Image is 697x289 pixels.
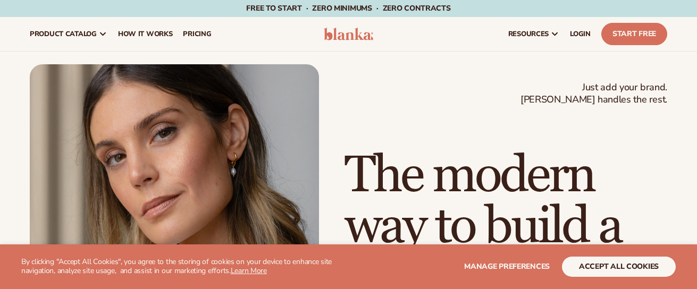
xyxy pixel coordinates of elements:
button: accept all cookies [562,257,676,277]
a: pricing [178,17,216,51]
span: pricing [183,30,211,38]
a: How It Works [113,17,178,51]
button: Manage preferences [464,257,550,277]
a: Learn More [231,266,267,276]
span: Just add your brand. [PERSON_NAME] handles the rest. [520,81,667,106]
span: Free to start · ZERO minimums · ZERO contracts [246,3,450,13]
span: Manage preferences [464,261,550,271]
p: By clicking "Accept All Cookies", you agree to the storing of cookies on your device to enhance s... [21,258,334,276]
span: How It Works [118,30,173,38]
span: LOGIN [570,30,591,38]
span: resources [508,30,549,38]
a: product catalog [24,17,113,51]
a: LOGIN [565,17,596,51]
img: logo [324,28,374,40]
a: Start Free [601,23,667,45]
a: resources [503,17,565,51]
span: product catalog [30,30,97,38]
